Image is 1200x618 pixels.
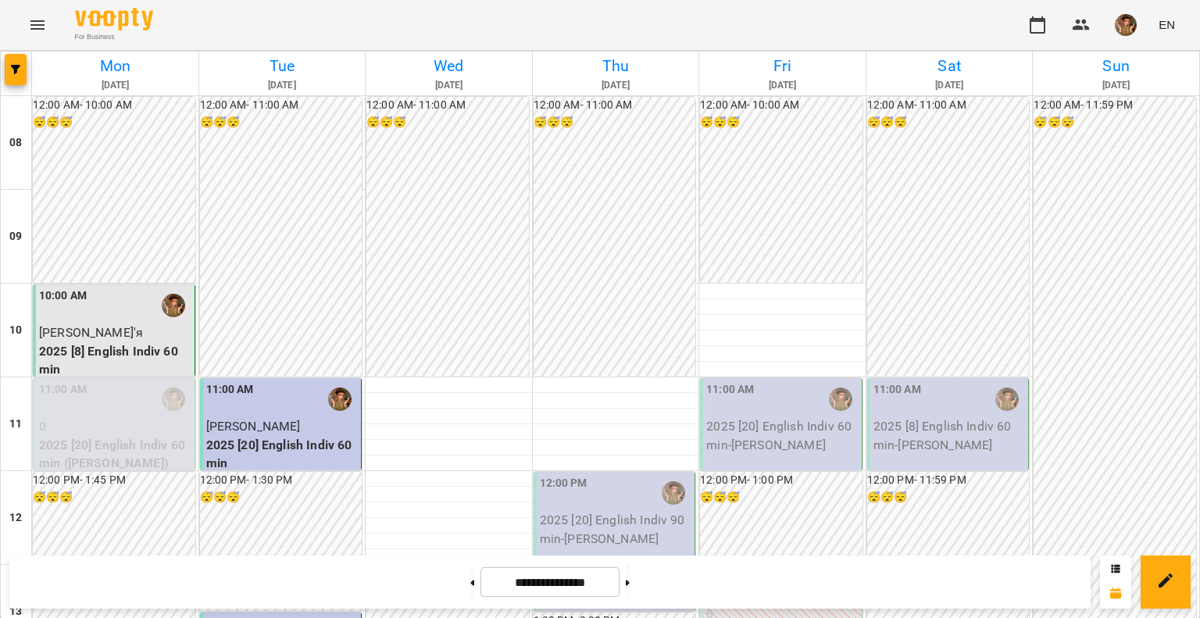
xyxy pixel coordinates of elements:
h6: 12:00 AM - 11:00 AM [534,97,696,114]
h6: 12:00 AM - 11:00 AM [867,97,1030,114]
p: 2025 [20] English Indiv 60 min [206,436,359,473]
h6: 😴😴😴 [867,489,1030,506]
label: 11:00 AM [873,381,921,398]
h6: Sat [869,54,1030,78]
h6: 12:00 PM - 1:30 PM [200,472,362,489]
h6: 😴😴😴 [200,114,362,131]
label: 10:00 AM [39,288,87,305]
h6: [DATE] [34,78,196,93]
h6: 08 [9,134,22,152]
img: Горошинська Олександра (а) [995,388,1019,411]
h6: [DATE] [702,78,863,93]
h6: 09 [9,228,22,245]
h6: 😴😴😴 [33,489,195,506]
h6: 😴😴😴 [700,114,862,131]
label: 11:00 AM [706,381,754,398]
h6: [DATE] [535,78,697,93]
p: 2025 [20] English Indiv 60 min ([PERSON_NAME]) [39,436,191,473]
h6: [DATE] [1035,78,1197,93]
p: 2025 [8] English Indiv 60 min [39,342,191,379]
h6: 😴😴😴 [200,489,362,506]
p: 2025 [8] English Indiv 60 min - [PERSON_NAME] [873,417,1026,454]
img: Горошинська Олександра (а) [829,388,852,411]
h6: 😴😴😴 [366,114,529,131]
label: 11:00 AM [39,381,87,398]
img: 166010c4e833d35833869840c76da126.jpeg [1115,14,1137,36]
p: 2025 [20] English Indiv 60 min - [PERSON_NAME] [706,417,859,454]
h6: [DATE] [202,78,363,93]
h6: [DATE] [869,78,1030,93]
span: For Business [75,32,153,42]
h6: 12:00 PM - 1:00 PM [700,472,862,489]
p: 0 [39,417,191,436]
h6: Mon [34,54,196,78]
img: Горошинська Олександра (а) [162,388,185,411]
h6: Thu [535,54,697,78]
h6: 11 [9,416,22,433]
h6: 😴😴😴 [700,489,862,506]
h6: 12:00 AM - 10:00 AM [33,97,195,114]
h6: 😴😴😴 [867,114,1030,131]
span: [PERSON_NAME]'я [39,325,143,340]
h6: 12:00 AM - 11:00 AM [366,97,529,114]
label: 11:00 AM [206,381,254,398]
button: EN [1152,10,1181,39]
button: Menu [19,6,56,44]
img: Voopty Logo [75,8,153,30]
h6: 😴😴😴 [1034,114,1196,131]
h6: 12:00 PM - 1:45 PM [33,472,195,489]
label: 12:00 PM [540,475,587,492]
h6: Wed [368,54,530,78]
h6: 12:00 PM - 11:59 PM [867,472,1030,489]
h6: 12:00 AM - 10:00 AM [700,97,862,114]
span: EN [1159,16,1175,33]
img: Горошинська Олександра (а) [162,294,185,317]
h6: 12:00 AM - 11:00 AM [200,97,362,114]
h6: 😴😴😴 [33,114,195,131]
span: [PERSON_NAME] [206,419,301,434]
h6: 12:00 AM - 11:59 PM [1034,97,1196,114]
h6: 12 [9,509,22,527]
img: Горошинська Олександра (а) [328,388,352,411]
h6: 😴😴😴 [534,114,696,131]
p: 2025 [20] English Indiv 90 min - [PERSON_NAME] [540,511,692,548]
img: Горошинська Олександра (а) [662,481,685,505]
h6: Tue [202,54,363,78]
h6: Fri [702,54,863,78]
h6: 10 [9,322,22,339]
h6: Sun [1035,54,1197,78]
h6: [DATE] [368,78,530,93]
